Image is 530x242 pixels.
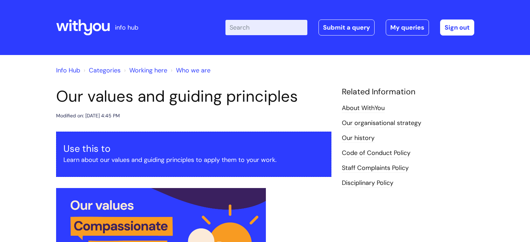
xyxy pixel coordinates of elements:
h1: Our values and guiding principles [56,87,331,106]
a: Who we are [176,66,210,75]
li: Who we are [169,65,210,76]
input: Search [225,20,307,35]
a: Disciplinary Policy [342,179,393,188]
li: Solution home [82,65,121,76]
a: Our history [342,134,375,143]
a: Info Hub [56,66,80,75]
div: | - [225,19,474,36]
a: Categories [89,66,121,75]
p: Learn about our values and guiding principles to apply them to your work. [63,154,324,165]
a: Working here [129,66,167,75]
a: Submit a query [318,19,375,36]
a: My queries [386,19,429,36]
a: Sign out [440,19,474,36]
li: Working here [122,65,167,76]
a: About WithYou [342,104,385,113]
a: Staff Complaints Policy [342,164,409,173]
div: Modified on: [DATE] 4:45 PM [56,111,120,120]
p: info hub [115,22,138,33]
a: Code of Conduct Policy [342,149,410,158]
h4: Related Information [342,87,474,97]
h3: Use this to [63,143,324,154]
a: Our organisational strategy [342,119,421,128]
